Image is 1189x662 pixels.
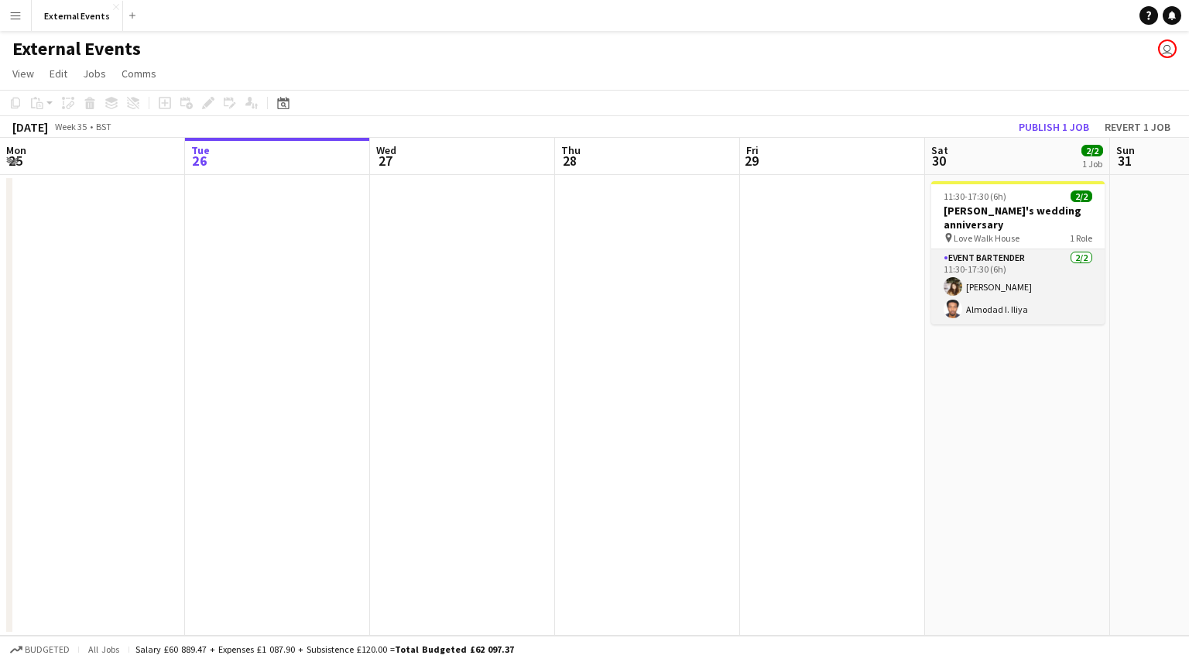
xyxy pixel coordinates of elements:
[12,37,141,60] h1: External Events
[12,67,34,81] span: View
[931,204,1105,232] h3: [PERSON_NAME]'s wedding anniversary
[96,121,111,132] div: BST
[32,1,123,31] button: External Events
[954,232,1019,244] span: Love Walk House
[374,152,396,170] span: 27
[944,190,1006,202] span: 11:30-17:30 (6h)
[931,249,1105,324] app-card-role: Event bartender2/211:30-17:30 (6h)[PERSON_NAME]Almodad I. Iliya
[1070,232,1092,244] span: 1 Role
[395,643,514,655] span: Total Budgeted £62 097.37
[1082,158,1102,170] div: 1 Job
[191,143,210,157] span: Tue
[25,644,70,655] span: Budgeted
[746,143,759,157] span: Fri
[744,152,759,170] span: 29
[50,67,67,81] span: Edit
[1114,152,1135,170] span: 31
[1071,190,1092,202] span: 2/2
[376,143,396,157] span: Wed
[1013,117,1095,137] button: Publish 1 job
[51,121,90,132] span: Week 35
[6,143,26,157] span: Mon
[8,641,72,658] button: Budgeted
[931,143,948,157] span: Sat
[1098,117,1177,137] button: Revert 1 job
[561,143,581,157] span: Thu
[931,181,1105,324] app-job-card: 11:30-17:30 (6h)2/2[PERSON_NAME]'s wedding anniversary Love Walk House1 RoleEvent bartender2/211:...
[83,67,106,81] span: Jobs
[115,63,163,84] a: Comms
[189,152,210,170] span: 26
[12,119,48,135] div: [DATE]
[85,643,122,655] span: All jobs
[1081,145,1103,156] span: 2/2
[1116,143,1135,157] span: Sun
[77,63,112,84] a: Jobs
[1158,39,1177,58] app-user-avatar: Events by Camberwell Arms
[122,67,156,81] span: Comms
[135,643,514,655] div: Salary £60 889.47 + Expenses £1 087.90 + Subsistence £120.00 =
[929,152,948,170] span: 30
[4,152,26,170] span: 25
[6,63,40,84] a: View
[559,152,581,170] span: 28
[43,63,74,84] a: Edit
